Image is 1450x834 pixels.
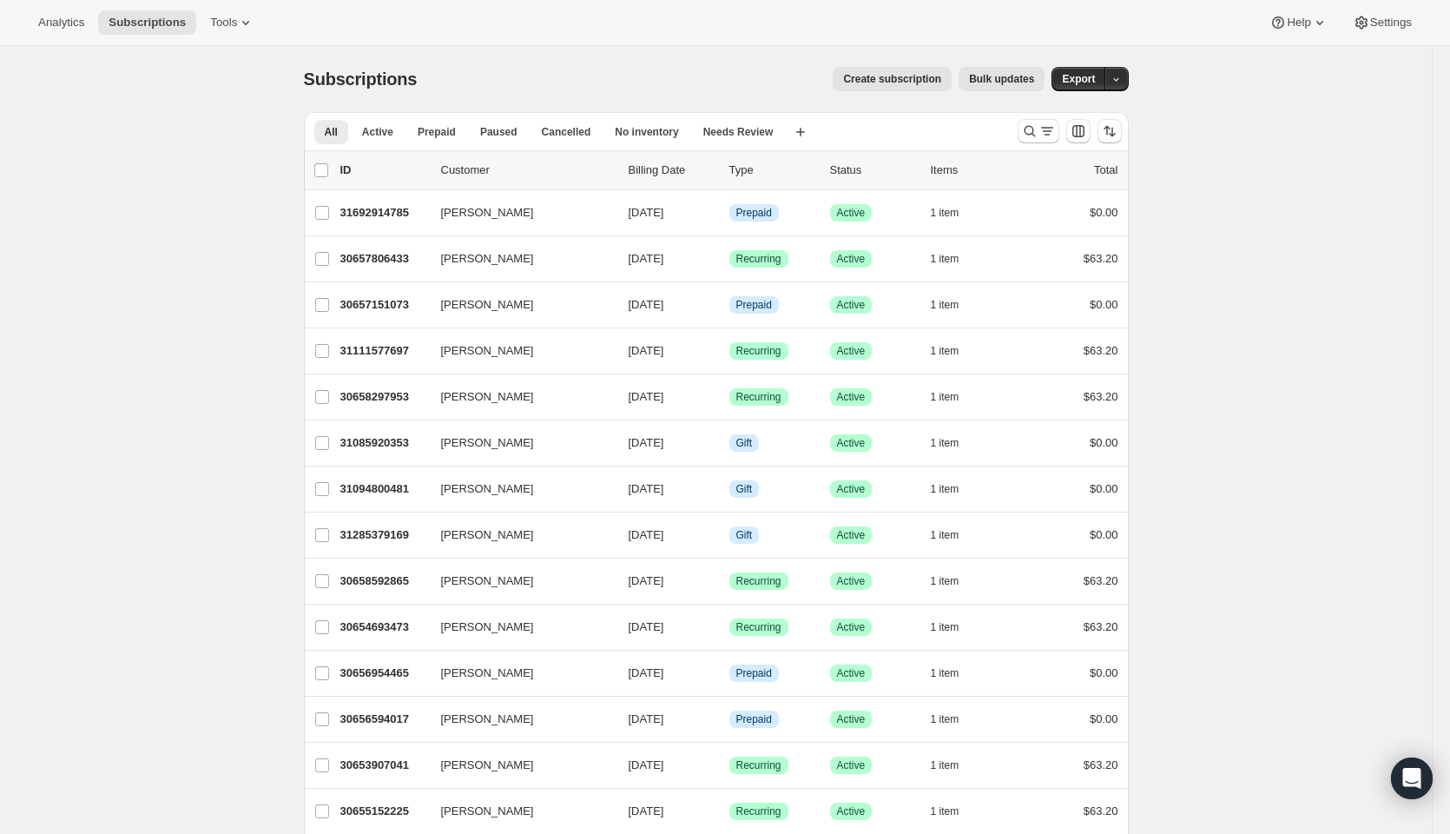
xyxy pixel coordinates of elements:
[340,757,427,774] p: 30653907041
[340,569,1118,593] div: 30658592865[PERSON_NAME][DATE]SuccessRecurringSuccessActive1 item$63.20
[1090,436,1118,449] span: $0.00
[340,162,1118,179] div: IDCustomerBilling DateTypeStatusItemsTotal
[931,804,959,818] span: 1 item
[210,16,237,30] span: Tools
[736,344,781,358] span: Recurring
[931,661,979,685] button: 1 item
[1370,16,1412,30] span: Settings
[340,615,1118,639] div: 30654693473[PERSON_NAME][DATE]SuccessRecurringSuccessActive1 item$63.20
[931,615,979,639] button: 1 item
[340,526,427,544] p: 31285379169
[736,666,772,680] span: Prepaid
[837,482,866,496] span: Active
[340,803,427,820] p: 30655152225
[615,125,678,139] span: No inventory
[38,16,84,30] span: Analytics
[931,339,979,363] button: 1 item
[340,296,427,314] p: 30657151073
[931,620,959,634] span: 1 item
[837,574,866,588] span: Active
[736,252,781,266] span: Recurring
[703,125,774,139] span: Needs Review
[431,521,604,549] button: [PERSON_NAME]
[629,712,664,725] span: [DATE]
[1090,528,1118,541] span: $0.00
[629,252,664,265] span: [DATE]
[340,431,1118,455] div: 31085920353[PERSON_NAME][DATE]InfoGiftSuccessActive1 item$0.00
[629,390,664,403] span: [DATE]
[736,574,781,588] span: Recurring
[931,528,959,542] span: 1 item
[340,293,1118,317] div: 30657151073[PERSON_NAME][DATE]InfoPrepaidSuccessActive1 item$0.00
[1084,252,1118,265] span: $63.20
[1084,758,1118,771] span: $63.20
[441,526,534,544] span: [PERSON_NAME]
[441,665,534,682] span: [PERSON_NAME]
[1066,119,1091,143] button: Customize table column order and visibility
[441,296,534,314] span: [PERSON_NAME]
[441,342,534,360] span: [PERSON_NAME]
[340,204,427,222] p: 31692914785
[931,477,979,501] button: 1 item
[837,206,866,220] span: Active
[441,388,534,406] span: [PERSON_NAME]
[931,247,979,271] button: 1 item
[1342,10,1422,35] button: Settings
[837,804,866,818] span: Active
[931,523,979,547] button: 1 item
[736,758,781,772] span: Recurring
[441,711,534,728] span: [PERSON_NAME]
[931,707,979,731] button: 1 item
[931,390,959,404] span: 1 item
[340,619,427,636] p: 30654693473
[931,162,1018,179] div: Items
[1094,162,1117,179] p: Total
[931,574,959,588] span: 1 item
[340,573,427,590] p: 30658592865
[1259,10,1338,35] button: Help
[340,753,1118,778] div: 30653907041[PERSON_NAME][DATE]SuccessRecurringSuccessActive1 item$63.20
[340,388,427,406] p: 30658297953
[931,436,959,450] span: 1 item
[304,69,418,89] span: Subscriptions
[736,298,772,312] span: Prepaid
[431,245,604,273] button: [PERSON_NAME]
[736,390,781,404] span: Recurring
[340,250,427,268] p: 30657806433
[431,567,604,595] button: [PERSON_NAME]
[340,480,427,498] p: 31094800481
[28,10,95,35] button: Analytics
[629,666,664,679] span: [DATE]
[837,620,866,634] span: Active
[931,206,959,220] span: 1 item
[431,798,604,825] button: [PERSON_NAME]
[837,436,866,450] span: Active
[931,385,979,409] button: 1 item
[340,707,1118,731] div: 30656594017[PERSON_NAME][DATE]InfoPrepaidSuccessActive1 item$0.00
[542,125,591,139] span: Cancelled
[629,758,664,771] span: [DATE]
[441,480,534,498] span: [PERSON_NAME]
[629,344,664,357] span: [DATE]
[1090,298,1118,311] span: $0.00
[340,162,427,179] p: ID
[340,665,427,682] p: 30656954465
[931,712,959,726] span: 1 item
[830,162,917,179] p: Status
[736,206,772,220] span: Prepaid
[629,528,664,541] span: [DATE]
[1090,482,1118,495] span: $0.00
[431,337,604,365] button: [PERSON_NAME]
[931,666,959,680] span: 1 item
[340,661,1118,685] div: 30656954465[PERSON_NAME][DATE]InfoPrepaidSuccessActive1 item$0.00
[736,436,753,450] span: Gift
[629,162,715,179] p: Billing Date
[340,201,1118,225] div: 31692914785[PERSON_NAME][DATE]InfoPrepaidSuccessActive1 item$0.00
[931,799,979,824] button: 1 item
[931,298,959,312] span: 1 item
[629,298,664,311] span: [DATE]
[629,574,664,587] span: [DATE]
[431,613,604,641] button: [PERSON_NAME]
[340,339,1118,363] div: 31111577697[PERSON_NAME][DATE]SuccessRecurringSuccessActive1 item$63.20
[629,482,664,495] span: [DATE]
